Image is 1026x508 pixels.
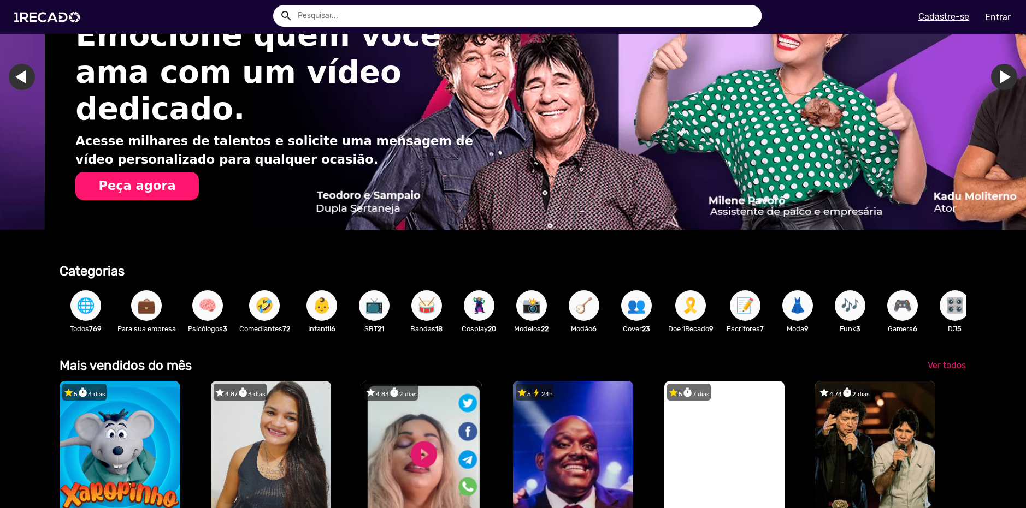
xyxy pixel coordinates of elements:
button: 👶 [306,290,337,321]
p: Funk [829,324,871,334]
b: 769 [89,325,102,333]
p: SBT [353,324,395,334]
button: Peça agora [75,172,198,201]
u: Cadastre-se [918,11,969,22]
p: Todos [65,324,107,334]
span: 💼 [137,290,156,321]
span: 📸 [522,290,541,321]
span: 🎶 [841,290,859,321]
span: 🌐 [76,290,95,321]
button: 🎗️ [675,290,706,321]
a: Ir para o próximo slide [10,64,36,90]
p: Acesse milhares de talentos e solicite uma mensagem de vídeo personalizado para qualquer ocasião. [75,132,486,169]
span: 🪕 [575,290,593,321]
p: Cosplay [458,324,500,334]
b: 9 [804,325,809,333]
span: 🦹🏼‍♀️ [470,290,488,321]
button: 🧠 [192,290,223,321]
span: 👶 [312,290,331,321]
span: 🎗️ [681,290,700,321]
p: Doe 1Recado [668,324,714,334]
b: 23 [642,325,650,333]
span: 🤣 [255,290,274,321]
span: Ver todos [928,360,966,370]
button: 💼 [131,290,162,321]
b: Mais vendidos do mês [60,358,192,373]
button: 🎶 [835,290,865,321]
b: 22 [541,325,549,333]
button: 🦹🏼‍♀️ [464,290,494,321]
p: Cover [616,324,657,334]
span: 🧠 [198,290,217,321]
h1: Emocione quem você ama com um vídeo dedicado. [75,17,486,128]
p: Psicólogos [187,324,228,334]
button: 📺 [359,290,390,321]
span: 👥 [627,290,646,321]
p: Modão [563,324,605,334]
b: 20 [488,325,496,333]
button: 🌐 [70,290,101,321]
span: 📺 [365,290,384,321]
button: 🤣 [249,290,280,321]
button: 👥 [621,290,652,321]
b: 3 [856,325,860,333]
p: Infantil [301,324,343,334]
p: Bandas [406,324,447,334]
button: 📝 [730,290,760,321]
p: Para sua empresa [117,324,176,334]
button: 👗 [782,290,813,321]
p: DJ [934,324,976,334]
span: 🎮 [893,290,912,321]
button: 🎛️ [940,290,970,321]
button: 🪕 [569,290,599,321]
p: Modelos [511,324,552,334]
b: 3 [223,325,227,333]
b: 6 [913,325,917,333]
p: Gamers [882,324,923,334]
input: Pesquisar... [290,5,762,27]
button: 🎮 [887,290,918,321]
p: Moda [777,324,818,334]
b: Categorias [60,264,125,279]
b: 9 [709,325,714,333]
p: Escritores [724,324,766,334]
button: 📸 [516,290,547,321]
b: 6 [331,325,335,333]
b: 6 [592,325,597,333]
mat-icon: Example home icon [280,9,293,22]
b: 18 [435,325,443,333]
span: 👗 [788,290,807,321]
b: 72 [282,325,290,333]
b: 21 [378,325,384,333]
a: Entrar [978,8,1018,27]
span: 🥁 [417,290,436,321]
a: Ir para o slide anterior [54,64,80,90]
span: 📝 [736,290,754,321]
button: Example home icon [276,5,295,25]
b: 5 [957,325,962,333]
span: 🎛️ [946,290,964,321]
b: 7 [760,325,764,333]
p: Comediantes [239,324,290,334]
button: 🥁 [411,290,442,321]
